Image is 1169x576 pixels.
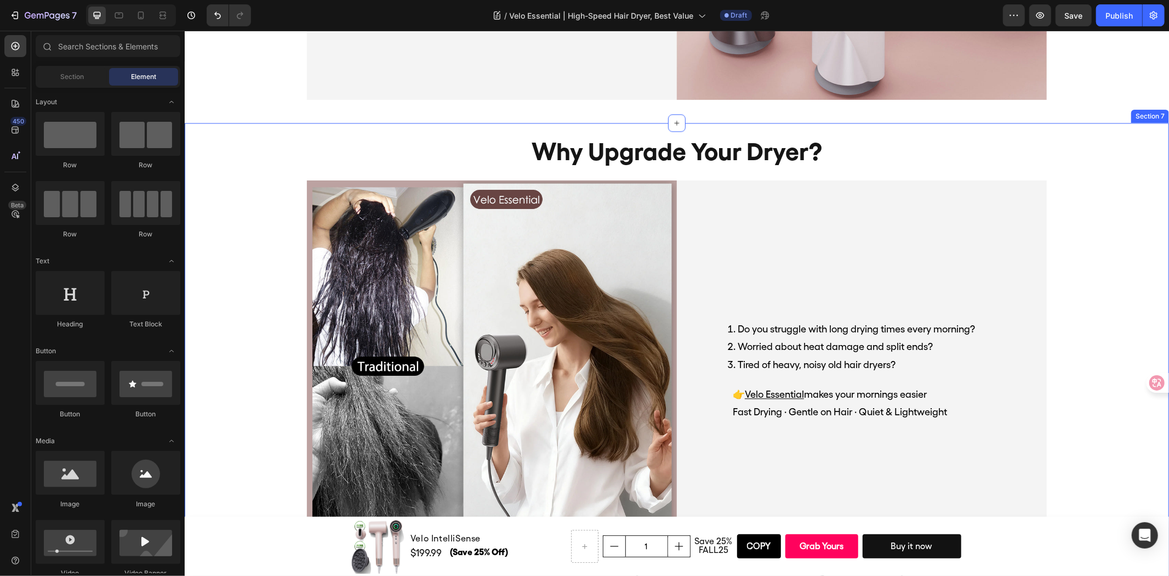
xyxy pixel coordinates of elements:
[36,319,105,329] div: Heading
[111,160,180,170] div: Row
[615,508,659,524] div: Grab Yours
[111,319,180,329] div: Text Block
[225,500,382,516] h1: Velo IntelliSense
[163,252,180,270] span: Toggle open
[1065,11,1083,20] span: Save
[514,514,544,524] span: FALL25
[678,504,777,528] button: Buy it now
[131,72,156,82] span: Element
[505,10,507,21] span: /
[548,355,806,391] p: 👉 makes your mornings easier Fast Drying · Gentle on Hair · Quiet & Lightweight
[225,515,264,529] div: $199.99
[185,31,1169,576] iframe: Design area
[36,499,105,509] div: Image
[265,514,381,530] p: (Save 25% Off)
[560,358,619,369] a: Velo Essential
[441,505,483,526] input: quantity
[36,97,57,107] span: Layout
[543,325,834,343] li: Tired of heavy, noisy old hair dryers?
[347,106,637,135] strong: why upgrade your dryer?
[36,229,105,239] div: Row
[207,4,251,26] div: Undo/Redo
[163,93,180,111] span: Toggle open
[1056,4,1092,26] button: Save
[163,432,180,450] span: Toggle open
[36,256,49,266] span: Text
[949,81,982,91] div: Section 7
[4,4,82,26] button: 7
[163,342,180,360] span: Toggle open
[61,72,84,82] span: Section
[122,150,492,520] img: gempages_571072593424024728-406b2dbc-add0-46fb-8588-a99a462824a2.jpg
[10,117,26,126] div: 450
[36,35,180,57] input: Search Sections & Elements
[510,10,694,21] span: Velo Essential | High-Speed Hair Dryer, Best Value
[36,436,55,446] span: Media
[8,201,26,210] div: Beta
[72,9,77,22] p: 7
[1132,522,1158,549] div: Open Intercom Messenger
[111,499,180,509] div: Image
[111,409,180,419] div: Button
[510,505,548,516] span: Save 25%
[562,508,586,524] div: Copy
[543,290,834,307] li: Do you struggle with long drying times every morning?
[1105,10,1133,21] div: Publish
[731,10,748,20] span: Draft
[1096,4,1142,26] button: Publish
[706,508,748,524] div: Buy it now
[36,346,56,356] span: Button
[111,229,180,239] div: Row
[552,504,596,528] button: Copy
[36,160,105,170] div: Row
[543,307,834,325] li: Worried about heat damage and split ends?
[36,409,105,419] div: Button
[419,505,441,526] button: decrement
[483,505,505,526] button: increment
[601,504,674,528] button: Grab Yours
